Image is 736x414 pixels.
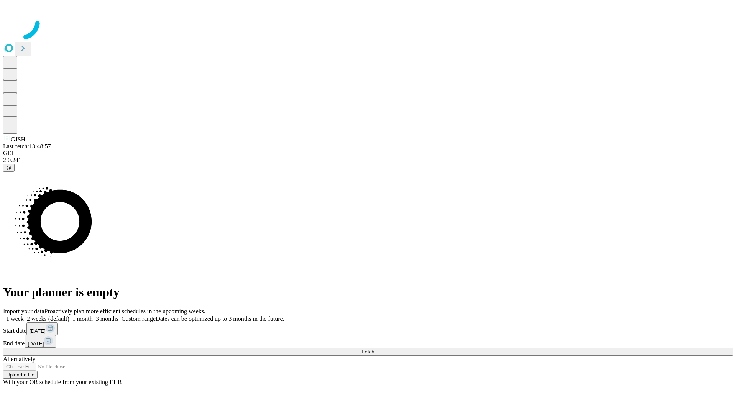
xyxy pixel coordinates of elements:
[3,150,733,157] div: GEI
[122,315,156,322] span: Custom range
[3,308,44,314] span: Import your data
[28,341,44,347] span: [DATE]
[44,308,205,314] span: Proactively plan more efficient schedules in the upcoming weeks.
[6,315,24,322] span: 1 week
[27,315,69,322] span: 2 weeks (default)
[72,315,93,322] span: 1 month
[3,285,733,299] h1: Your planner is empty
[3,348,733,356] button: Fetch
[361,349,374,355] span: Fetch
[156,315,284,322] span: Dates can be optimized up to 3 months in the future.
[25,335,56,348] button: [DATE]
[3,371,38,379] button: Upload a file
[3,322,733,335] div: Start date
[6,165,11,171] span: @
[3,157,733,164] div: 2.0.241
[3,335,733,348] div: End date
[30,328,46,334] span: [DATE]
[3,356,35,362] span: Alternatively
[11,136,25,143] span: GJSH
[3,379,122,385] span: With your OR schedule from your existing EHR
[3,143,51,149] span: Last fetch: 13:48:57
[26,322,58,335] button: [DATE]
[96,315,118,322] span: 3 months
[3,164,15,172] button: @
